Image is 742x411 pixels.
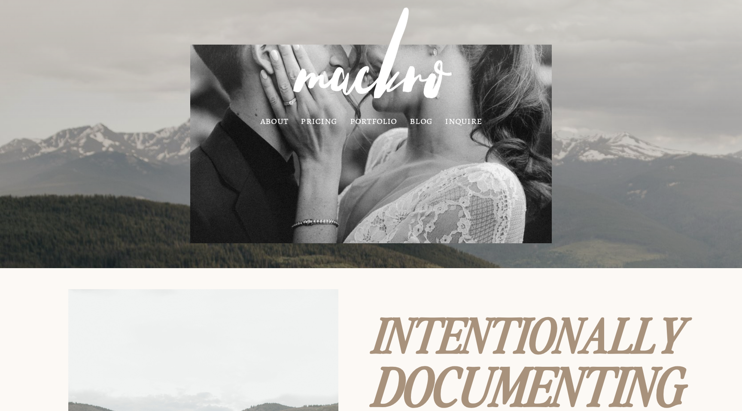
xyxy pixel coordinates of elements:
[275,1,467,115] img: MACKRO PHOTOGRAPHY | Denver Colorado Wedding Photographer
[260,117,288,124] a: about
[350,117,397,124] a: portfolio
[445,117,482,124] a: inquire
[374,300,685,366] strong: INTENTIONALLY
[301,117,337,124] a: pricing
[410,117,432,124] a: blog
